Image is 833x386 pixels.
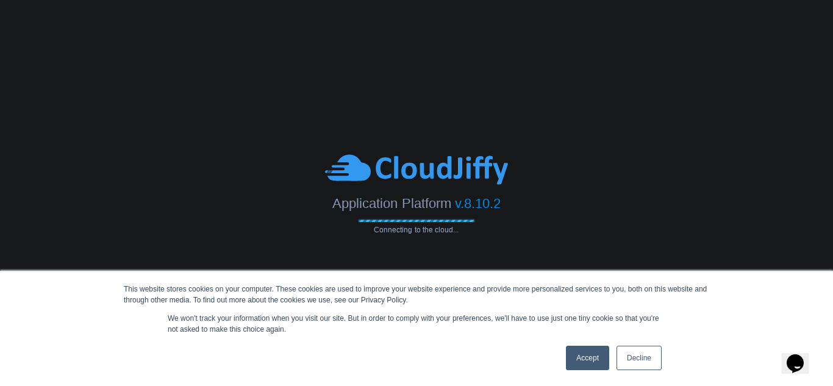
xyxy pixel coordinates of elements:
[168,313,665,335] p: We won't track your information when you visit our site. But in order to comply with your prefere...
[617,346,662,370] a: Decline
[325,152,508,186] img: CloudJiffy-Blue.svg
[124,284,709,306] div: This website stores cookies on your computer. These cookies are used to improve your website expe...
[359,225,474,234] span: Connecting to the cloud...
[782,337,821,374] iframe: chat widget
[566,346,609,370] a: Accept
[455,195,501,210] span: v.8.10.2
[332,195,451,210] span: Application Platform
